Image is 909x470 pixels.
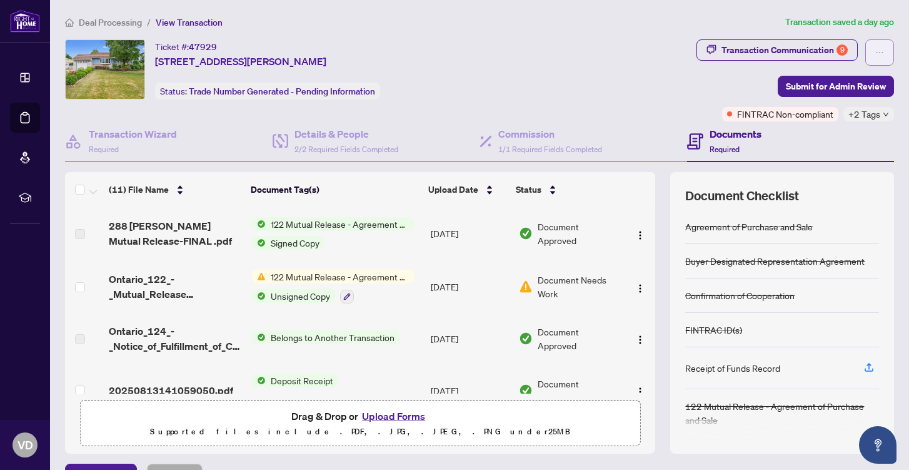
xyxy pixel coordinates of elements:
[252,374,338,407] button: Status IconDeposit Receipt
[685,289,795,302] div: Confirmation of Cooperation
[519,384,533,397] img: Document Status
[294,145,398,154] span: 2/2 Required Fields Completed
[109,383,233,398] span: 20250813141059050.pdf
[109,272,242,302] span: Ontario_122_-_Mutual_Release EXECUTED.pdf
[147,15,151,29] li: /
[155,39,217,54] div: Ticket #:
[859,426,896,464] button: Open asap
[635,387,645,397] img: Logo
[252,374,266,387] img: Status Icon
[18,436,33,454] span: VD
[109,324,242,354] span: Ontario_124_-_Notice_of_Fulfillment_of_Condition_37_1.pdf
[109,183,169,197] span: (11) File Name
[538,273,620,300] span: Document Needs Work
[358,408,429,424] button: Upload Forms
[426,260,514,314] td: [DATE]
[685,399,879,427] div: 122 Mutual Release - Agreement of Purchase and Sale
[426,364,514,417] td: [DATE]
[252,236,266,250] img: Status Icon
[246,172,423,207] th: Document Tag(s)
[836,44,848,56] div: 9
[252,289,266,303] img: Status Icon
[294,126,398,141] h4: Details & People
[266,217,414,231] span: 122 Mutual Release - Agreement of Purchase and Sale
[710,126,761,141] h4: Documents
[252,217,266,231] img: Status Icon
[519,332,533,345] img: Document Status
[630,223,650,243] button: Logo
[89,126,177,141] h4: Transaction Wizard
[65,18,74,27] span: home
[519,227,533,240] img: Document Status
[685,254,865,268] div: Buyer Designated Representation Agreement
[252,330,266,344] img: Status Icon
[786,76,886,96] span: Submit for Admin Review
[266,330,399,344] span: Belongs to Another Transaction
[630,381,650,401] button: Logo
[635,230,645,240] img: Logo
[155,54,326,69] span: [STREET_ADDRESS][PERSON_NAME]
[88,424,632,439] p: Supported files include .PDF, .JPG, .JPEG, .PNG under 25 MB
[778,76,894,97] button: Submit for Admin Review
[538,377,620,404] span: Document Approved
[785,15,894,29] article: Transaction saved a day ago
[519,280,533,294] img: Document Status
[426,314,514,364] td: [DATE]
[89,145,119,154] span: Required
[848,107,880,121] span: +2 Tags
[721,40,848,60] div: Transaction Communication
[685,187,799,205] span: Document Checklist
[635,335,645,345] img: Logo
[428,183,478,197] span: Upload Date
[630,329,650,349] button: Logo
[66,40,144,99] img: IMG-40748183_1.jpg
[252,270,414,304] button: Status Icon122 Mutual Release - Agreement of Purchase and SaleStatus IconUnsigned Copy
[189,41,217,53] span: 47929
[189,86,375,97] span: Trade Number Generated - Pending Information
[498,126,602,141] h4: Commission
[883,111,889,118] span: down
[266,289,335,303] span: Unsigned Copy
[516,183,541,197] span: Status
[79,17,142,28] span: Deal Processing
[156,17,223,28] span: View Transaction
[266,236,324,250] span: Signed Copy
[875,48,884,57] span: ellipsis
[511,172,621,207] th: Status
[252,330,399,344] button: Status IconBelongs to Another Transaction
[10,9,40,33] img: logo
[685,323,742,337] div: FINTRAC ID(s)
[696,39,858,61] button: Transaction Communication9
[635,284,645,294] img: Logo
[538,220,620,247] span: Document Approved
[630,277,650,297] button: Logo
[252,270,266,284] img: Status Icon
[155,83,380,100] div: Status:
[737,107,833,121] span: FINTRAC Non-compliant
[498,145,602,154] span: 1/1 Required Fields Completed
[109,218,242,248] span: 288 [PERSON_NAME] Mutual Release-FINAL .pdf
[426,207,514,260] td: [DATE]
[291,408,429,424] span: Drag & Drop or
[685,361,780,375] div: Receipt of Funds Record
[538,325,620,352] span: Document Approved
[685,220,813,233] div: Agreement of Purchase and Sale
[710,145,740,154] span: Required
[81,401,640,447] span: Drag & Drop orUpload FormsSupported files include .PDF, .JPG, .JPEG, .PNG under25MB
[252,217,414,250] button: Status Icon122 Mutual Release - Agreement of Purchase and SaleStatus IconSigned Copy
[423,172,511,207] th: Upload Date
[266,270,414,284] span: 122 Mutual Release - Agreement of Purchase and Sale
[266,374,338,387] span: Deposit Receipt
[104,172,246,207] th: (11) File Name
